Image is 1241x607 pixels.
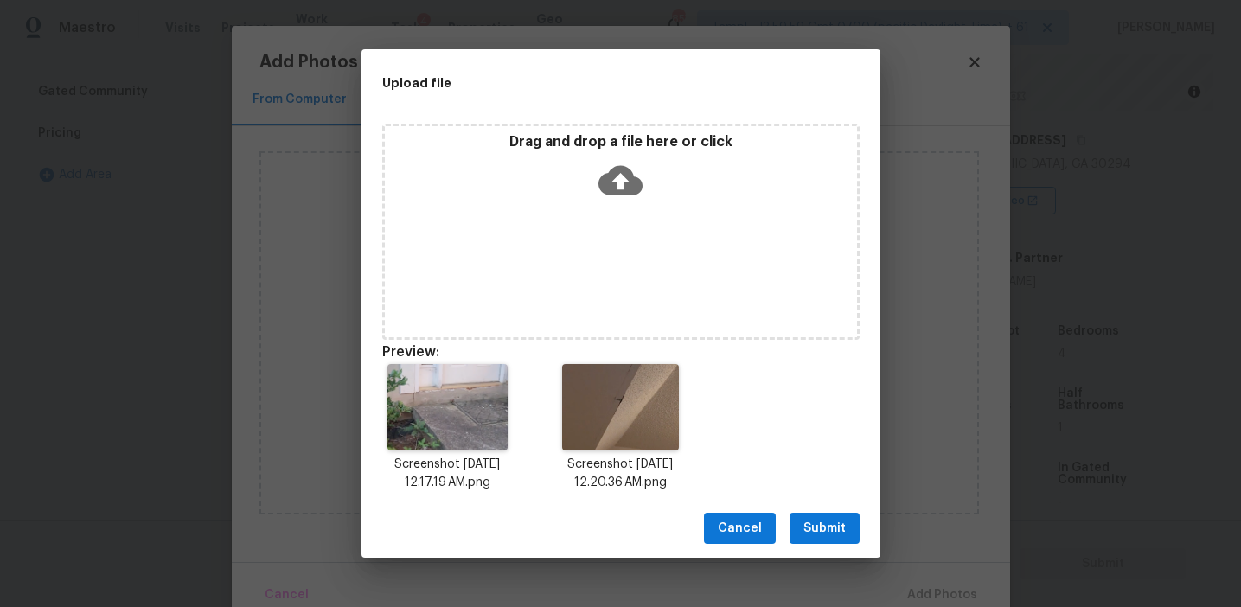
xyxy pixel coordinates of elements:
[382,73,782,93] h2: Upload file
[704,513,776,545] button: Cancel
[382,456,514,492] p: Screenshot [DATE] 12.17.19 AM.png
[385,133,857,151] p: Drag and drop a file here or click
[387,364,508,450] img: 8P3Dze1b62VpEAAAAASUVORK5CYII=
[562,364,679,450] img: L0SN8wAAAABJRU5ErkJggg==
[718,518,762,540] span: Cancel
[803,518,846,540] span: Submit
[790,513,860,545] button: Submit
[554,456,686,492] p: Screenshot [DATE] 12.20.36 AM.png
